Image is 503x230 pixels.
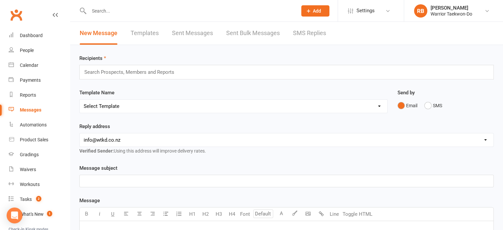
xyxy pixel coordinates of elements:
a: Gradings [9,147,70,162]
a: Sent Messages [172,22,213,45]
a: Waivers [9,162,70,177]
button: Line [328,207,341,221]
a: SMS Replies [293,22,326,45]
span: 2 [36,196,41,202]
label: Template Name [79,89,114,97]
a: Calendar [9,58,70,73]
button: SMS [424,99,442,112]
button: H2 [199,207,212,221]
button: H3 [212,207,225,221]
div: What's New [20,211,44,217]
div: Workouts [20,182,40,187]
div: RB [414,4,427,18]
button: Toggle HTML [341,207,374,221]
a: Messages [9,103,70,117]
a: Sent Bulk Messages [226,22,280,45]
div: Open Intercom Messenger [7,207,22,223]
a: Automations [9,117,70,132]
a: Templates [131,22,159,45]
span: 1 [47,211,52,216]
span: Add [313,8,321,14]
button: A [275,207,288,221]
a: Dashboard [9,28,70,43]
div: Automations [20,122,47,127]
span: U [111,211,114,217]
a: Workouts [9,177,70,192]
input: Search Prospects, Members and Reports [84,68,181,76]
span: Settings [356,3,375,18]
div: Gradings [20,152,39,157]
div: Warrior Taekwon-Do [431,11,472,17]
label: Send by [398,89,415,97]
a: Tasks 2 [9,192,70,207]
div: Messages [20,107,41,113]
input: Default [253,209,273,218]
a: What's New1 [9,207,70,222]
a: Payments [9,73,70,88]
div: Dashboard [20,33,43,38]
div: Waivers [20,167,36,172]
span: Using this address will improve delivery rates. [79,148,206,154]
div: Payments [20,77,41,83]
a: People [9,43,70,58]
strong: Verified Sender: [79,148,114,154]
div: Reports [20,92,36,98]
a: New Message [80,22,117,45]
button: H4 [225,207,238,221]
label: Message subject [79,164,117,172]
div: [PERSON_NAME] [431,5,472,11]
a: Clubworx [8,7,24,23]
button: Add [301,5,329,17]
div: People [20,48,34,53]
label: Recipients [79,54,106,62]
div: Product Sales [20,137,48,142]
label: Reply address [79,122,110,130]
button: H1 [186,207,199,221]
a: Product Sales [9,132,70,147]
button: Font [238,207,252,221]
button: Email [398,99,417,112]
a: Reports [9,88,70,103]
input: Search... [87,6,293,16]
div: Tasks [20,197,32,202]
div: Calendar [20,63,38,68]
label: Message [79,197,100,205]
button: U [106,207,119,221]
